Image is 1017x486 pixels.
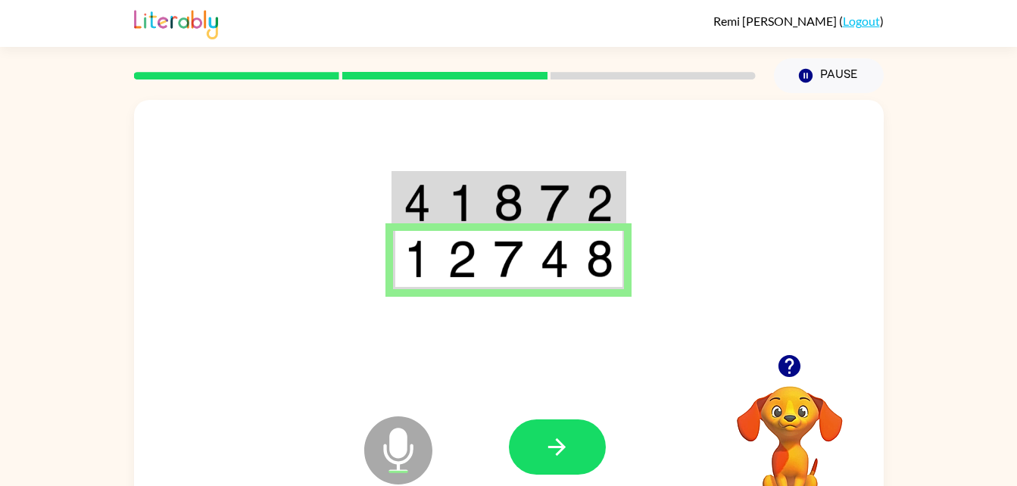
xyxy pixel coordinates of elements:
[713,14,839,28] span: Remi [PERSON_NAME]
[134,6,218,39] img: Literably
[448,240,476,278] img: 2
[404,184,431,222] img: 4
[448,184,476,222] img: 1
[494,240,523,278] img: 7
[713,14,884,28] div: ( )
[774,58,884,93] button: Pause
[843,14,880,28] a: Logout
[586,184,613,222] img: 2
[586,240,613,278] img: 8
[404,240,431,278] img: 1
[494,184,523,222] img: 8
[540,240,569,278] img: 4
[540,184,569,222] img: 7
